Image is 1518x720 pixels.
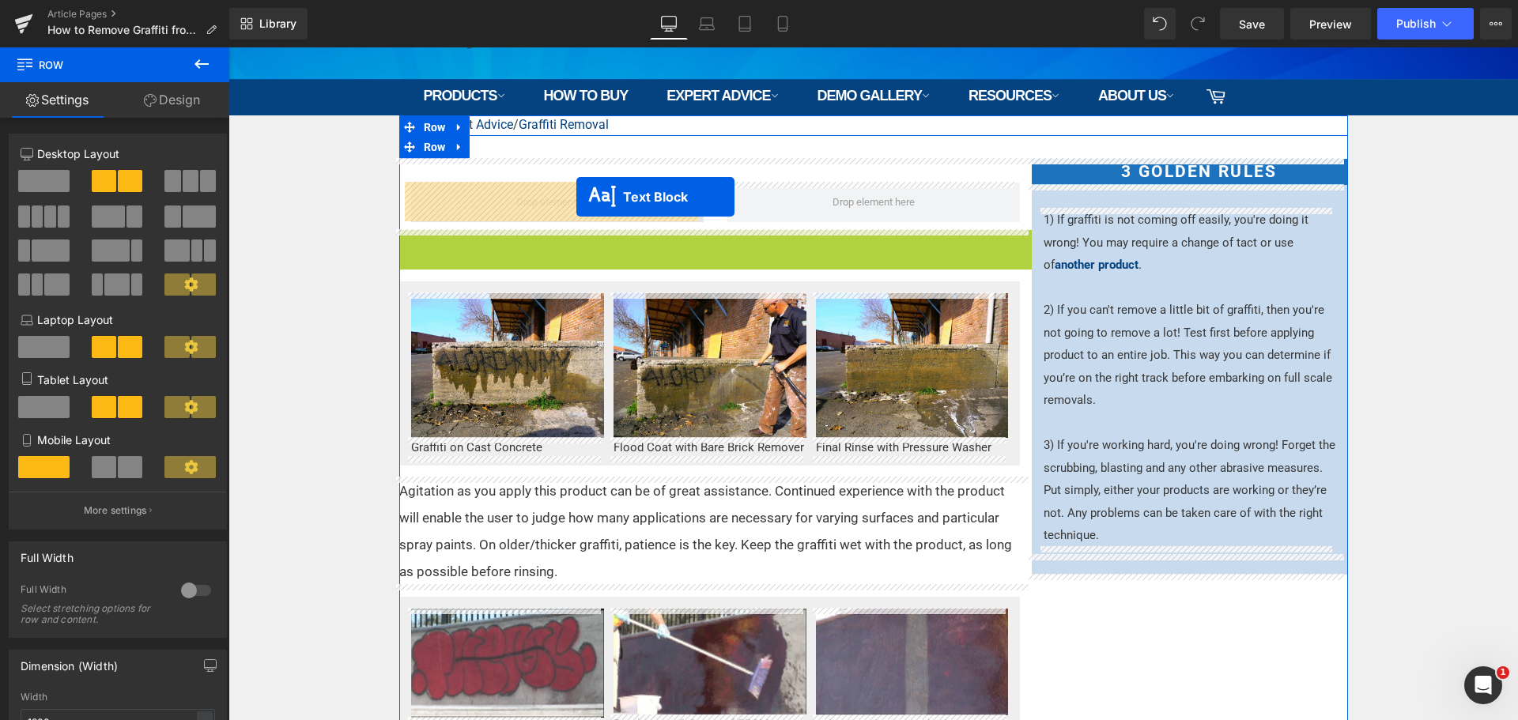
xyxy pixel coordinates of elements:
[191,68,221,92] span: Row
[21,542,74,564] div: Full Width
[1464,666,1502,704] iframe: Intercom live chat
[9,492,226,529] button: More settings
[221,68,241,92] a: Expand / Collapse
[221,88,241,111] a: Expand / Collapse
[21,371,215,388] p: Tablet Layout
[650,8,688,40] a: Desktop
[16,47,174,82] span: Row
[171,67,1120,88] p: / /
[1377,8,1474,40] button: Publish
[183,246,376,390] img: removing graffiti from cast concrete
[183,390,376,409] p: Graffiti on Cast Concrete
[47,24,199,36] span: How to Remove Graffiti from Porous Brick Stone and Masonry Surfaces
[723,32,850,66] a: RESOURCES
[1290,8,1371,40] a: Preview
[210,70,285,85] a: Expert Advice
[572,32,720,66] a: DEMO GALLERY
[191,88,221,111] span: Row
[290,70,380,85] a: Graffiti Removal
[179,32,296,66] a: PRODUCTS
[826,210,910,224] a: another product
[21,311,215,328] p: Laptop Layout
[21,603,163,625] div: Select stretching options for row and content.
[183,670,376,689] p: Red Spray Can Bubble Writing
[587,390,780,409] p: Final Rinse with Pressure Washer
[1497,666,1509,679] span: 1
[1396,17,1436,30] span: Publish
[1239,16,1265,32] span: Save
[299,32,419,66] a: HOW TO BUY
[115,82,229,118] a: Design
[21,583,165,600] div: Full Width
[385,390,578,409] p: Flood Coat with Bare Brick Remover
[171,430,784,537] p: Agitation as you apply this product can be of great assistance. Continued experience with the pro...
[1182,8,1214,40] button: Redo
[421,32,568,66] a: EXPERT ADVICE
[259,17,296,31] span: Library
[183,561,376,670] img: removing red graffiti from concrete wall
[21,650,118,673] div: Dimension (Width)
[84,503,147,518] p: More settings
[815,161,1108,499] p: 1) If graffiti is not coming off easily, you're doing it wrong! You may require a change of tact ...
[21,432,215,448] p: Mobile Layout
[47,8,229,21] a: Article Pages
[688,8,726,40] a: Laptop
[1144,8,1176,40] button: Undo
[1309,16,1352,32] span: Preview
[587,668,780,687] p: Feltpen Fadeout Brushed On
[1480,8,1512,40] button: More
[764,8,802,40] a: Mobile
[726,8,764,40] a: Tablet
[21,692,215,703] div: Width
[823,111,1120,138] h1: 3 Golden Rules
[229,8,308,40] a: New Library
[853,32,965,66] a: ABOUT US
[21,145,215,162] p: Desktop Layout
[385,667,578,686] p: Brushing on 3 Coats of BBSM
